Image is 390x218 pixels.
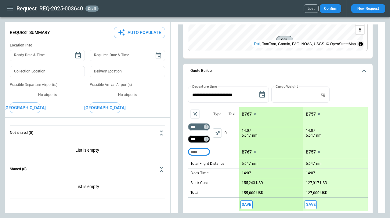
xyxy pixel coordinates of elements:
[356,25,364,34] button: Reset bearing to north
[190,161,224,166] p: Total Flight Distance
[190,171,208,176] p: Block Time
[242,171,251,176] p: 14:07
[188,135,210,143] div: Too short
[306,133,315,138] p: 5,647
[357,40,364,48] summary: Toggle attribution
[242,133,251,138] p: 5,647
[306,181,327,185] p: 127,017 USD
[316,161,322,166] p: nm
[256,89,268,101] button: Choose date, selected date is Aug 29, 2025
[10,92,85,98] p: No airports
[242,150,252,155] p: B767
[229,112,235,117] p: Taxi
[10,140,165,162] p: List is empty
[242,161,251,166] p: 5,647
[10,43,165,48] h6: Location Info
[10,167,27,171] h6: Shared (0)
[16,5,37,12] h1: Request
[190,191,198,195] h6: Total
[72,50,84,62] button: Choose date
[87,6,97,11] span: draft
[213,128,222,138] button: left aligned
[240,200,253,209] button: Save
[192,84,217,89] label: Departure time
[305,200,317,209] span: Save this aircraft quote and copy details to clipboard
[306,161,315,166] p: 5,647
[114,27,165,38] button: Auto Populate
[190,109,200,119] span: Aircraft selection
[252,133,258,138] p: nm
[242,181,263,185] p: 155,243 USD
[242,112,252,117] p: B767
[304,4,319,13] button: Lost
[10,82,85,87] p: Possible Departure Airport(s)
[306,191,327,195] p: 127,000 USD
[254,41,356,47] div: , TomTom, Garmin, FAO, NOAA, USGS, © OpenStreetMap
[90,102,120,113] button: [GEOGRAPHIC_DATA]
[254,42,260,46] a: Esri
[188,148,210,156] div: Too short
[10,140,165,162] div: Not shared (0)
[240,200,253,209] span: Save this aircraft quote and copy details to clipboard
[276,84,298,89] label: Cargo Weight
[320,4,341,13] button: Confirm
[188,123,210,131] div: Not found
[239,107,368,211] div: scrollable content
[213,128,222,138] span: Type of sector
[90,82,165,87] p: Possible Arrival Airport(s)
[305,200,317,209] button: Save
[252,161,258,166] p: nm
[10,177,165,198] p: List is empty
[190,180,208,186] p: Block Cost
[10,30,50,35] p: Request Summary
[242,128,251,133] p: 14:07
[152,50,164,62] button: Choose date
[213,112,221,117] p: Type
[190,69,213,73] h6: Quote Builder
[39,5,83,12] h2: REQ-2025-003640
[10,126,165,140] button: Not shared (0)
[10,177,165,198] div: Not shared (0)
[242,191,263,195] p: 155,000 USD
[188,64,368,78] button: Quote Builder
[225,127,239,139] p: 0
[10,131,33,135] h6: Not shared (0)
[90,92,165,98] p: No airports
[306,150,316,155] p: B757
[10,102,40,113] button: [GEOGRAPHIC_DATA]
[10,162,165,177] button: Shared (0)
[351,4,385,13] button: New Request
[316,133,322,138] p: nm
[306,112,316,117] p: B757
[279,37,291,43] span: SCL
[321,92,325,97] p: kg
[306,128,315,133] p: 14:07
[306,171,315,176] p: 14:07
[188,87,368,211] div: Quote Builder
